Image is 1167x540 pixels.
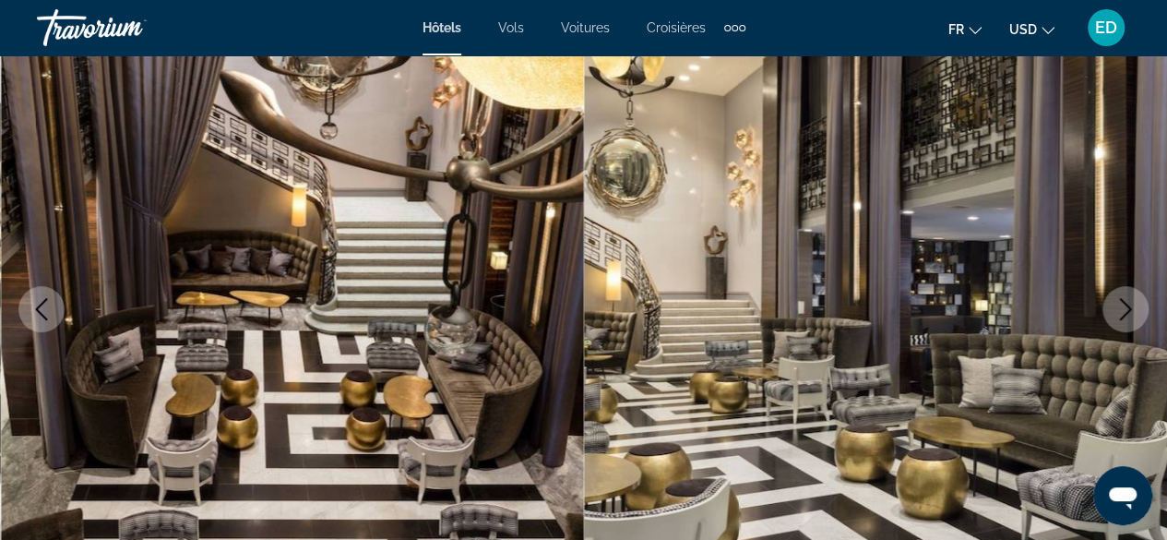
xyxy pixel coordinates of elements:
a: Voitures [561,20,610,35]
button: Extra navigation items [724,13,745,42]
button: Change language [948,16,982,42]
a: Croisières [647,20,706,35]
button: User Menu [1082,8,1130,47]
a: Travorium [37,4,221,52]
iframe: Bouton de lancement de la fenêtre de messagerie [1093,466,1152,525]
span: ED [1095,18,1117,37]
button: Change currency [1009,16,1054,42]
span: fr [948,22,964,37]
a: Hôtels [423,20,461,35]
span: USD [1009,22,1037,37]
button: Previous image [18,286,65,332]
button: Next image [1102,286,1149,332]
a: Vols [498,20,524,35]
